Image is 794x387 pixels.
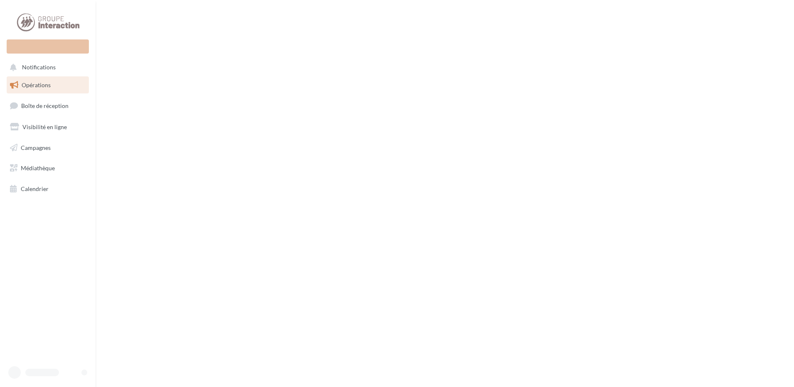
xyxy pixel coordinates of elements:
[21,102,69,109] span: Boîte de réception
[5,139,91,157] a: Campagnes
[5,180,91,198] a: Calendrier
[5,76,91,94] a: Opérations
[5,118,91,136] a: Visibilité en ligne
[22,64,56,71] span: Notifications
[21,185,49,192] span: Calendrier
[21,144,51,151] span: Campagnes
[5,97,91,115] a: Boîte de réception
[22,123,67,130] span: Visibilité en ligne
[5,159,91,177] a: Médiathèque
[22,81,51,88] span: Opérations
[7,39,89,54] div: Nouvelle campagne
[21,164,55,171] span: Médiathèque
